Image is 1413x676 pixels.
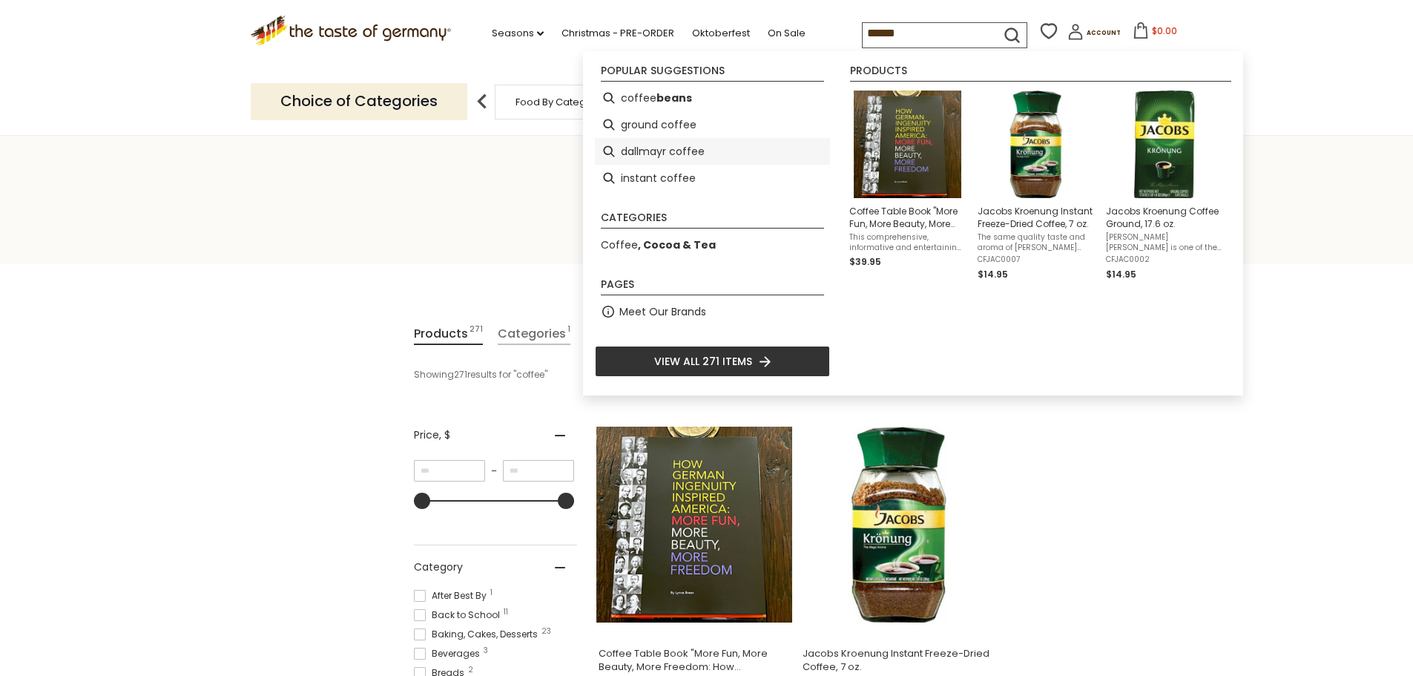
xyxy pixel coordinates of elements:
div: Instant Search Results [583,51,1243,396]
span: , $ [439,427,450,442]
li: instant coffee [595,165,830,191]
b: 271 [454,368,467,381]
li: dallmayr coffee [595,138,830,165]
a: Food By Category [516,96,602,108]
span: Beverages [414,647,484,660]
span: 23 [541,628,551,635]
span: $14.95 [978,268,1008,280]
span: $39.95 [849,255,881,268]
a: Meet Our Brands [619,303,706,321]
span: $14.95 [1106,268,1136,280]
li: Jacobs Kroenung Instant Freeze-Dried Coffee, 7 oz. [972,85,1100,288]
span: $0.00 [1152,24,1177,37]
p: Choice of Categories [251,83,467,119]
span: Baking, Cakes, Desserts [414,628,542,641]
span: Jacobs Kroenung Instant Freeze-Dried Coffee, 7 oz. [978,205,1094,230]
span: After Best By [414,589,491,603]
a: Oktoberfest [692,25,750,42]
span: 1 [490,589,493,597]
li: Pages [601,279,824,295]
span: This comprehensive, informative and entertaining coffee table book will inspire history buffs, ev... [849,232,966,253]
span: 3 [484,647,488,654]
span: [PERSON_NAME] [PERSON_NAME] is one of the leading and best known coffee brands in [GEOGRAPHIC_DAT... [1106,232,1222,253]
img: previous arrow [467,87,497,117]
a: Jacobs Instant Coffee KroenungJacobs Kroenung Instant Freeze-Dried Coffee, 7 oz.The same quality ... [978,91,1094,282]
button: $0.00 [1124,22,1187,45]
img: Jacobs Instant Coffee Kroenung [800,427,997,623]
span: CFJAC0007 [978,255,1094,265]
a: Christmas - PRE-ORDER [561,25,674,42]
a: Coffee, Cocoa & Tea [601,237,716,254]
li: coffee beans [595,85,830,111]
img: Jacobs Instant Coffee Kroenung [982,91,1090,198]
li: View all 271 items [595,346,830,377]
span: – [485,465,503,478]
span: Coffee Table Book "More Fun, More Beauty, More Freedom: How [DEMOGRAPHIC_DATA] Ingenuity Inspired... [849,205,966,230]
li: Popular suggestions [601,65,824,82]
span: Price [414,427,450,443]
span: Account [1087,29,1121,37]
span: Jacobs Kroenung Instant Freeze-Dried Coffee, 7 oz. [803,647,995,674]
span: Coffee Table Book "More Fun, More Beauty, More Freedom: How [DEMOGRAPHIC_DATA] Ingenuity Inspired... [599,647,791,674]
span: 271 [470,324,483,344]
li: Jacobs Kroenung Coffee Ground, 17.6 oz. [1100,85,1228,288]
a: View Categories Tab [498,324,570,345]
li: ground coffee [595,111,830,138]
a: On Sale [768,25,806,42]
li: Meet Our Brands [595,298,830,325]
span: Category [414,559,463,575]
span: CFJAC0002 [1106,255,1222,265]
b: , Cocoa & Tea [638,237,716,252]
li: Categories [601,212,824,229]
span: The same quality taste and aroma of [PERSON_NAME] Krönung Coffee, in a convenient instant format.... [978,232,1094,253]
li: Coffee Table Book "More Fun, More Beauty, More Freedom: How German Ingenuity Inspired America" by... [843,85,972,288]
a: View Products Tab [414,324,483,345]
span: 1 [567,324,570,344]
span: 2 [468,666,473,674]
li: Coffee, Cocoa & Tea [595,232,830,258]
a: Account [1067,24,1121,45]
b: beans [656,90,692,107]
div: Showing results for " " [414,362,774,387]
span: Jacobs Kroenung Coffee Ground, 17.6 oz. [1106,205,1222,230]
span: View all 271 items [654,353,752,370]
li: Products [850,65,1231,82]
h1: Search results [46,201,1367,234]
img: Jacobs Coffee Kroenung [1110,91,1218,198]
a: Jacobs Coffee KroenungJacobs Kroenung Coffee Ground, 17.6 oz.[PERSON_NAME] [PERSON_NAME] is one o... [1106,91,1222,282]
a: Coffee Table Book "More Fun, More Beauty, More Freedom: How [DEMOGRAPHIC_DATA] Ingenuity Inspired... [849,91,966,282]
span: 11 [504,608,508,616]
a: Seasons [492,25,544,42]
span: Back to School [414,608,504,622]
